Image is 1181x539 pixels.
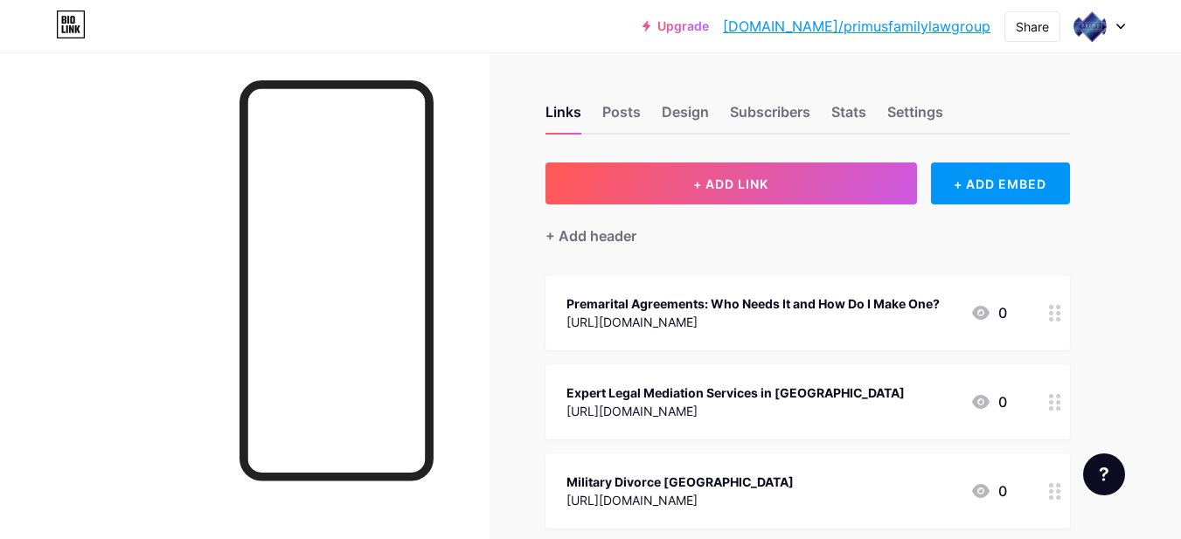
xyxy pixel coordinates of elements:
div: Military Divorce [GEOGRAPHIC_DATA] [566,473,794,491]
div: 0 [970,391,1007,412]
div: Keywords by Traffic [193,103,295,114]
div: v 4.0.25 [49,28,86,42]
div: [URL][DOMAIN_NAME] [566,402,905,420]
div: Domain: [DOMAIN_NAME] [45,45,192,59]
a: [DOMAIN_NAME]/primusfamilylawgroup [723,16,990,37]
button: + ADD LINK [545,162,917,204]
div: [URL][DOMAIN_NAME] [566,313,940,331]
div: + ADD EMBED [931,162,1070,204]
img: website_grey.svg [28,45,42,59]
img: logo_orange.svg [28,28,42,42]
div: Expert Legal Mediation Services in [GEOGRAPHIC_DATA] [566,384,905,402]
div: 0 [970,480,1007,501]
a: Upgrade [643,19,709,33]
div: 0 [970,302,1007,323]
div: Design [662,101,709,133]
div: [URL][DOMAIN_NAME] [566,491,794,509]
span: + ADD LINK [693,176,768,191]
div: Settings [887,101,943,133]
div: Subscribers [730,101,810,133]
div: Links [545,101,581,133]
div: Stats [831,101,866,133]
div: Premarital Agreements: Who Needs It and How Do I Make One? [566,294,940,313]
div: Posts [602,101,641,133]
img: primusfamilylawgroup [1073,10,1107,43]
img: tab_keywords_by_traffic_grey.svg [174,101,188,115]
div: + Add header [545,225,636,246]
div: Domain Overview [66,103,156,114]
div: Share [1016,17,1049,36]
img: tab_domain_overview_orange.svg [47,101,61,115]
